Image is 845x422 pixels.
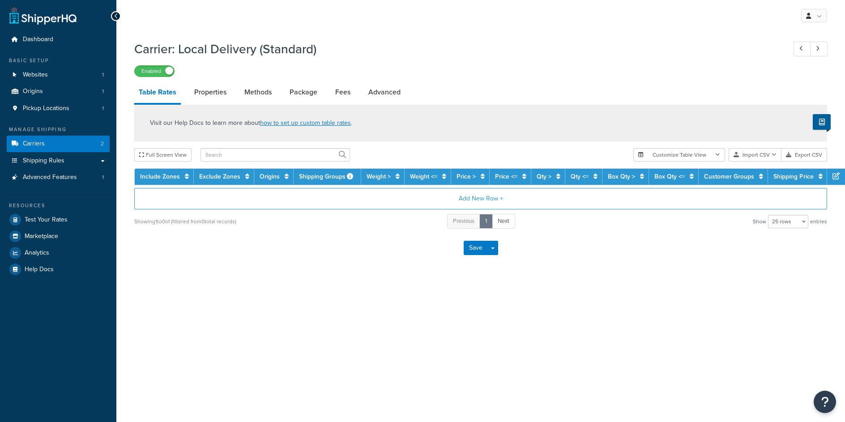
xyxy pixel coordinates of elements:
[134,81,181,105] a: Table Rates
[810,42,828,56] a: Next Record
[102,174,104,181] span: 1
[7,136,110,152] li: Carriers
[7,67,110,83] li: Websites
[654,172,685,181] a: Box Qty <=
[571,172,589,181] a: Qty <=
[537,172,551,181] a: Qty >
[704,172,754,181] a: Customer Groups
[7,261,110,277] a: Help Docs
[457,172,476,181] a: Price >
[633,148,725,162] button: Customize Table View
[25,216,68,224] span: Test Your Rates
[7,57,110,64] div: Basic Setup
[498,217,509,225] span: Next
[134,148,192,162] button: Full Screen View
[813,114,831,130] button: Show Help Docs
[7,67,110,83] a: Websites1
[364,81,405,103] a: Advanced
[260,118,351,128] a: how to set up custom table rates
[23,140,45,148] span: Carriers
[240,81,276,103] a: Methods
[479,214,493,229] a: 1
[199,172,240,181] a: Exclude Zones
[23,174,77,181] span: Advanced Features
[150,118,352,128] p: Visit our Help Docs to learn more about .
[285,81,322,103] a: Package
[7,83,110,100] li: Origins
[135,66,174,77] label: Enabled
[134,215,236,228] div: Showing 1 to 0 of (filtered from 0 total records)
[7,31,110,48] a: Dashboard
[453,217,474,225] span: Previous
[102,88,104,95] span: 1
[464,241,488,255] button: Save
[294,169,361,185] th: Shipping Groups
[729,148,781,162] button: Import CSV
[794,42,811,56] a: Previous Record
[810,215,827,228] span: entries
[201,148,350,162] input: Search
[367,172,391,181] a: Weight >
[7,100,110,117] li: Pickup Locations
[23,88,43,95] span: Origins
[492,214,515,229] a: Next
[331,81,355,103] a: Fees
[101,140,104,148] span: 2
[781,148,827,162] button: Export CSV
[7,245,110,261] a: Analytics
[260,172,280,181] a: Origins
[814,391,836,413] button: Open Resource Center
[190,81,231,103] a: Properties
[495,172,517,181] a: Price <=
[7,169,110,186] li: Advanced Features
[7,136,110,152] a: Carriers2
[7,153,110,169] a: Shipping Rules
[7,212,110,228] a: Test Your Rates
[753,215,766,228] span: Show
[23,36,53,43] span: Dashboard
[102,105,104,112] span: 1
[608,172,635,181] a: Box Qty >
[23,157,64,165] span: Shipping Rules
[447,214,480,229] a: Previous
[773,172,814,181] a: Shipping Price
[134,188,827,209] button: Add New Row +
[7,126,110,133] div: Manage Shipping
[102,71,104,79] span: 1
[23,71,48,79] span: Websites
[7,100,110,117] a: Pickup Locations1
[25,249,49,257] span: Analytics
[134,40,777,58] h1: Carrier: Local Delivery (Standard)
[25,233,58,240] span: Marketplace
[23,105,69,112] span: Pickup Locations
[140,172,180,181] a: Include Zones
[410,172,437,181] a: Weight <=
[7,83,110,100] a: Origins1
[7,169,110,186] a: Advanced Features1
[7,202,110,209] div: Resources
[7,228,110,244] a: Marketplace
[25,266,54,273] span: Help Docs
